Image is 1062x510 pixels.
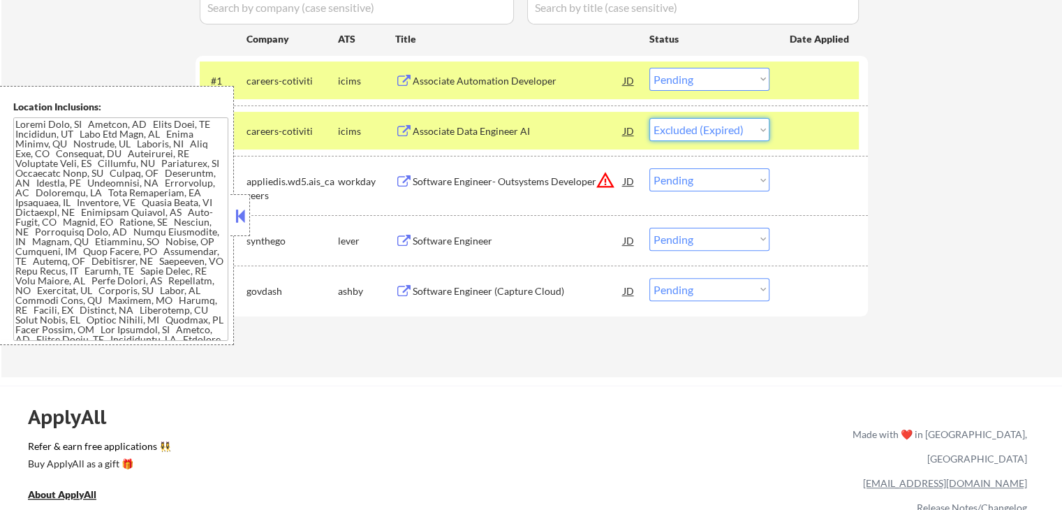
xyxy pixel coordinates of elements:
[338,284,395,298] div: ashby
[28,488,96,500] u: About ApplyAll
[863,477,1027,489] a: [EMAIL_ADDRESS][DOMAIN_NAME]
[246,175,338,202] div: appliedis.wd5.ais_careers
[395,32,636,46] div: Title
[622,68,636,93] div: JD
[622,168,636,194] div: JD
[413,234,624,248] div: Software Engineer
[596,170,615,190] button: warning_amber
[246,234,338,248] div: synthego
[246,124,338,138] div: careers-cotiviti
[622,118,636,143] div: JD
[790,32,851,46] div: Date Applied
[338,74,395,88] div: icims
[28,456,168,474] a: Buy ApplyAll as a gift 🎁
[338,175,395,189] div: workday
[13,100,228,114] div: Location Inclusions:
[246,32,338,46] div: Company
[28,405,122,429] div: ApplyAll
[649,26,769,51] div: Status
[246,284,338,298] div: govdash
[413,175,624,189] div: Software Engineer- Outsystems Developer
[413,74,624,88] div: Associate Automation Developer
[28,487,116,504] a: About ApplyAll
[413,284,624,298] div: Software Engineer (Capture Cloud)
[338,234,395,248] div: lever
[28,459,168,469] div: Buy ApplyAll as a gift 🎁
[246,74,338,88] div: careers-cotiviti
[622,228,636,253] div: JD
[413,124,624,138] div: Associate Data Engineer AI
[847,422,1027,471] div: Made with ❤️ in [GEOGRAPHIC_DATA], [GEOGRAPHIC_DATA]
[211,74,235,88] div: #1
[338,124,395,138] div: icims
[622,278,636,303] div: JD
[338,32,395,46] div: ATS
[28,442,561,456] a: Refer & earn free applications 👯‍♀️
